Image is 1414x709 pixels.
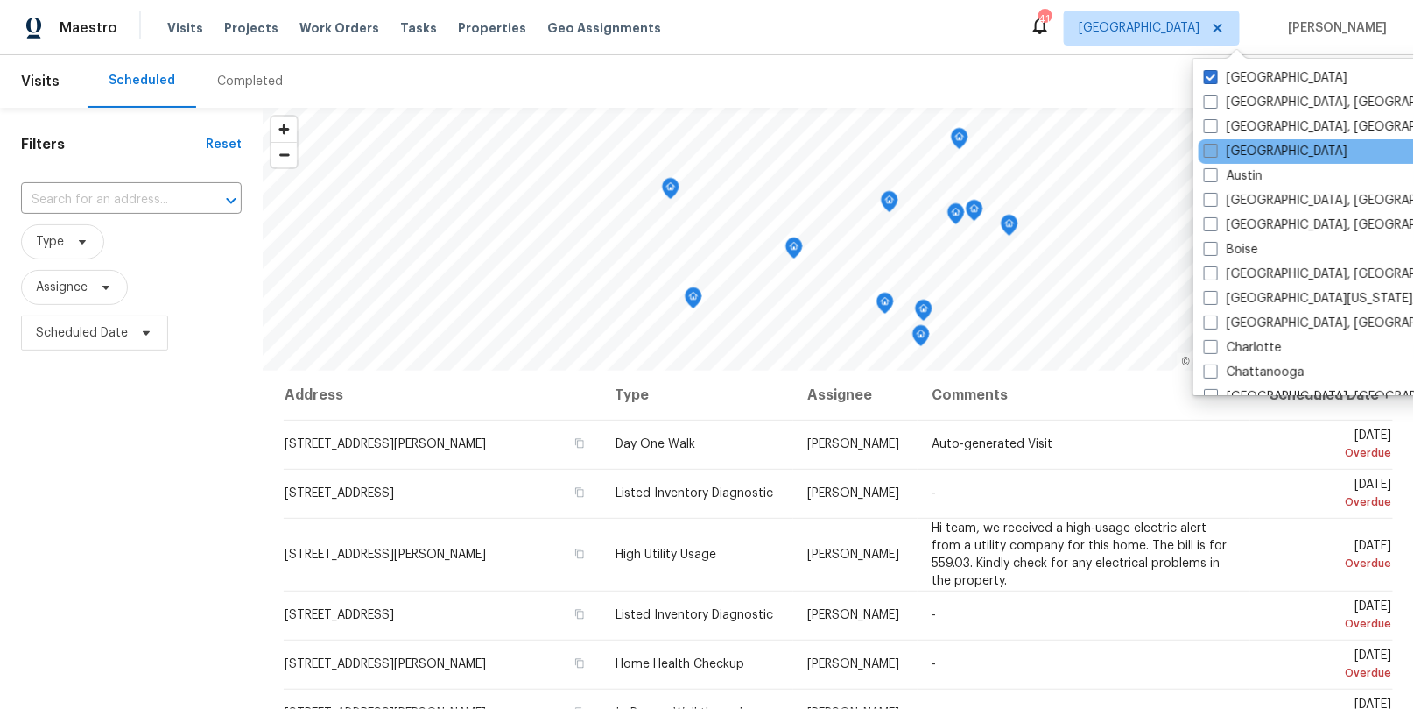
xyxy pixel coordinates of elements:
span: [STREET_ADDRESS] [285,487,394,500]
button: Copy Address [572,656,587,671]
span: [PERSON_NAME] [807,549,899,561]
div: Overdue [1264,444,1392,462]
div: 41 [1038,11,1051,28]
th: Scheduled Date ↑ [1250,371,1393,420]
span: Auto-generated Visit [932,438,1052,450]
div: Reset [206,136,242,153]
div: Completed [217,73,283,90]
span: [DATE] [1264,649,1392,682]
span: Assignee [36,279,88,296]
div: Overdue [1264,493,1392,511]
button: Copy Address [572,485,587,500]
div: Map marker [947,203,965,230]
span: Home Health Checkup [616,658,744,670]
button: Zoom out [271,142,297,167]
label: [GEOGRAPHIC_DATA] [1204,143,1347,160]
button: Copy Address [572,606,587,622]
div: Map marker [881,191,898,218]
h1: Filters [21,136,206,153]
span: [PERSON_NAME] [807,658,899,670]
div: Overdue [1264,664,1392,682]
div: Map marker [951,128,968,155]
span: [PERSON_NAME] [807,438,899,450]
button: Open [219,188,243,213]
span: Maestro [60,19,117,37]
label: [GEOGRAPHIC_DATA] [1204,69,1347,87]
span: [STREET_ADDRESS][PERSON_NAME] [285,549,486,561]
span: Projects [224,19,278,37]
span: [STREET_ADDRESS][PERSON_NAME] [285,658,486,670]
div: Overdue [1264,615,1392,633]
span: [STREET_ADDRESS][PERSON_NAME] [285,438,486,450]
span: Listed Inventory Diagnostic [616,487,773,500]
label: Charlotte [1204,339,1282,357]
span: [DATE] [1264,600,1392,633]
span: Tasks [400,22,437,34]
div: Map marker [966,200,983,227]
div: Map marker [915,300,932,327]
span: [DATE] [1264,429,1392,462]
a: Mapbox [1182,356,1230,368]
div: Map marker [785,238,803,265]
span: [PERSON_NAME] [1282,19,1388,37]
div: Scheduled [109,72,175,89]
span: Day One Walk [616,438,695,450]
div: Map marker [912,325,930,352]
span: Visits [21,62,60,101]
span: High Utility Usage [616,549,716,561]
input: Search for an address... [21,187,193,214]
div: Map marker [662,178,679,205]
span: Visits [167,19,203,37]
span: [STREET_ADDRESS] [285,609,394,621]
span: Properties [458,19,526,37]
span: - [932,658,936,670]
span: Work Orders [299,19,379,37]
span: [PERSON_NAME] [807,609,899,621]
span: - [932,487,936,500]
span: Zoom out [271,143,297,167]
label: Chattanooga [1204,364,1305,381]
th: Assignee [793,371,918,420]
div: Map marker [685,287,702,315]
button: Zoom in [271,117,297,142]
span: [DATE] [1264,479,1392,511]
th: Address [284,371,601,420]
span: [GEOGRAPHIC_DATA] [1079,19,1199,37]
div: Map marker [876,293,894,320]
th: Type [601,371,794,420]
span: Geo Assignments [547,19,661,37]
button: Copy Address [572,436,587,451]
div: Overdue [1264,555,1392,572]
span: Type [36,233,64,251]
span: [DATE] [1264,540,1392,572]
span: - [932,609,936,621]
span: Listed Inventory Diagnostic [616,609,773,621]
div: Map marker [1001,215,1018,242]
button: Copy Address [572,546,587,562]
span: [PERSON_NAME] [807,487,899,500]
span: Scheduled Date [36,324,128,342]
th: Comments [918,371,1250,420]
span: Hi team, we received a high-usage electric alert from a utility company for this home. The bill i... [932,522,1227,587]
label: Austin [1204,167,1263,185]
label: Boise [1204,241,1258,259]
